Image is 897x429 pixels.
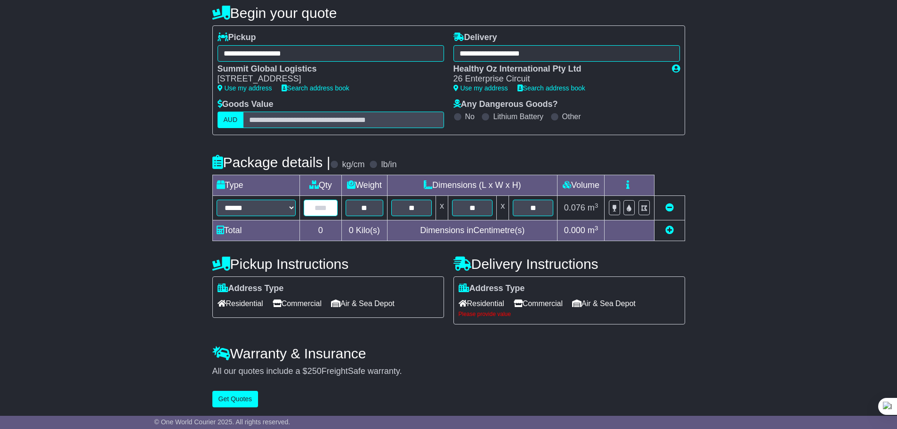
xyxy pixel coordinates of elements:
td: 0 [299,220,341,241]
span: Residential [459,296,504,311]
label: Address Type [459,283,525,294]
span: 0.000 [564,226,585,235]
a: Search address book [517,84,585,92]
span: m [588,203,598,212]
td: Dimensions in Centimetre(s) [387,220,558,241]
label: Goods Value [218,99,274,110]
label: AUD [218,112,244,128]
td: Volume [558,175,605,196]
span: Air & Sea Depot [572,296,636,311]
button: Get Quotes [212,391,259,407]
label: Address Type [218,283,284,294]
td: Weight [341,175,387,196]
h4: Begin your quote [212,5,685,21]
a: Use my address [218,84,272,92]
td: Type [212,175,299,196]
label: Delivery [453,32,497,43]
td: x [497,196,509,220]
sup: 3 [595,225,598,232]
span: m [588,226,598,235]
div: [STREET_ADDRESS] [218,74,435,84]
a: Add new item [665,226,674,235]
sup: 3 [595,202,598,209]
span: 0 [349,226,354,235]
label: Lithium Battery [493,112,543,121]
div: All our quotes include a $ FreightSafe warranty. [212,366,685,377]
label: Any Dangerous Goods? [453,99,558,110]
h4: Warranty & Insurance [212,346,685,361]
div: Summit Global Logistics [218,64,435,74]
a: Search address book [282,84,349,92]
td: Qty [299,175,341,196]
label: Other [562,112,581,121]
td: Dimensions (L x W x H) [387,175,558,196]
span: Air & Sea Depot [331,296,395,311]
a: Use my address [453,84,508,92]
td: Kilo(s) [341,220,387,241]
label: No [465,112,475,121]
label: Pickup [218,32,256,43]
span: 250 [307,366,322,376]
a: Remove this item [665,203,674,212]
div: Please provide value [459,311,680,317]
span: Commercial [514,296,563,311]
h4: Delivery Instructions [453,256,685,272]
span: © One World Courier 2025. All rights reserved. [154,418,291,426]
div: Healthy Oz International Pty Ltd [453,64,663,74]
span: Commercial [273,296,322,311]
h4: Package details | [212,154,331,170]
label: lb/in [381,160,396,170]
div: 26 Enterprise Circuit [453,74,663,84]
h4: Pickup Instructions [212,256,444,272]
td: Total [212,220,299,241]
span: 0.076 [564,203,585,212]
label: kg/cm [342,160,364,170]
td: x [436,196,448,220]
span: Residential [218,296,263,311]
